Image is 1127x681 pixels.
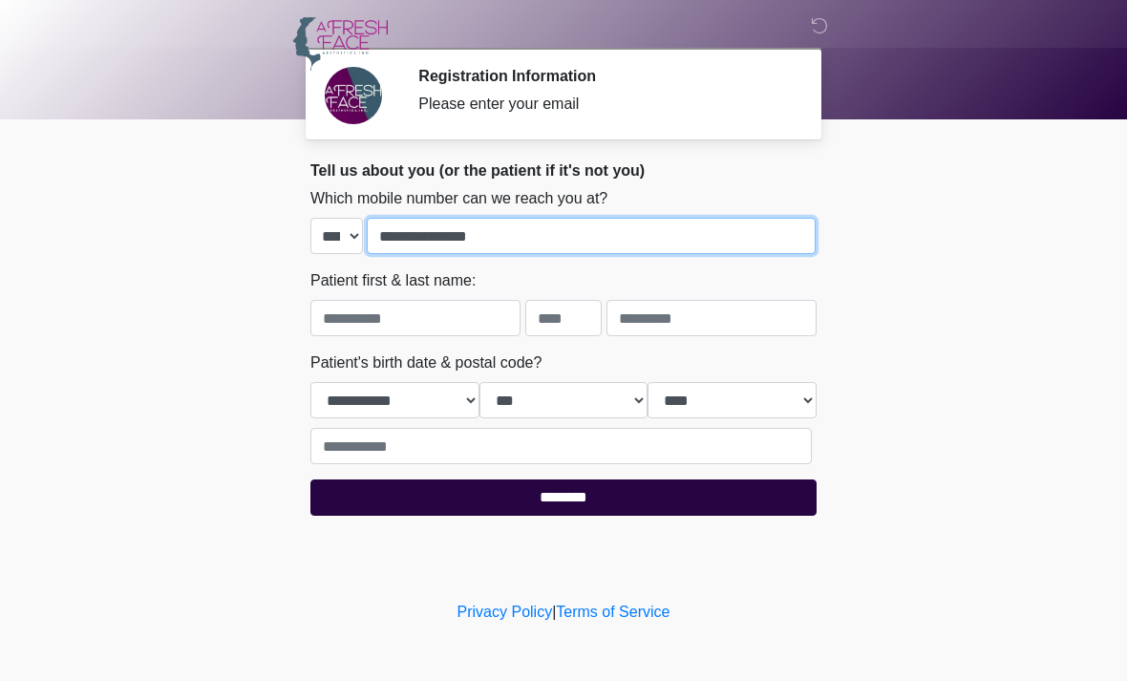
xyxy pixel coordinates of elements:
[457,604,553,620] a: Privacy Policy
[310,351,542,374] label: Patient's birth date & postal code?
[310,269,476,292] label: Patient first & last name:
[310,187,607,210] label: Which mobile number can we reach you at?
[325,67,382,124] img: Agent Avatar
[552,604,556,620] a: |
[291,14,389,73] img: A Fresh Face Aesthetics Inc Logo
[310,161,817,180] h2: Tell us about you (or the patient if it's not you)
[418,93,788,116] div: Please enter your email
[556,604,670,620] a: Terms of Service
